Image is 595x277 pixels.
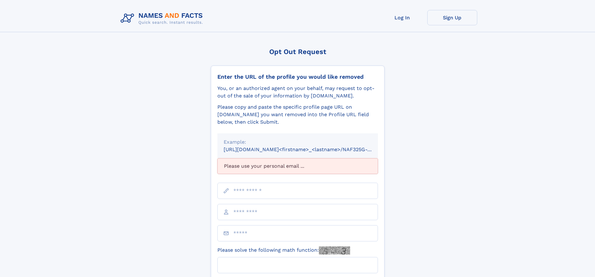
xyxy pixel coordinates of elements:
img: Logo Names and Facts [118,10,208,27]
div: Please use your personal email ... [217,158,378,174]
div: Please copy and paste the specific profile page URL on [DOMAIN_NAME] you want removed into the Pr... [217,103,378,126]
small: [URL][DOMAIN_NAME]<firstname>_<lastname>/NAF325G-xxxxxxxx [224,146,390,152]
div: Enter the URL of the profile you would like removed [217,73,378,80]
a: Sign Up [427,10,477,25]
div: Opt Out Request [211,48,384,56]
label: Please solve the following math function: [217,246,350,255]
div: You, or an authorized agent on your behalf, may request to opt-out of the sale of your informatio... [217,85,378,100]
div: Example: [224,138,372,146]
a: Log In [377,10,427,25]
